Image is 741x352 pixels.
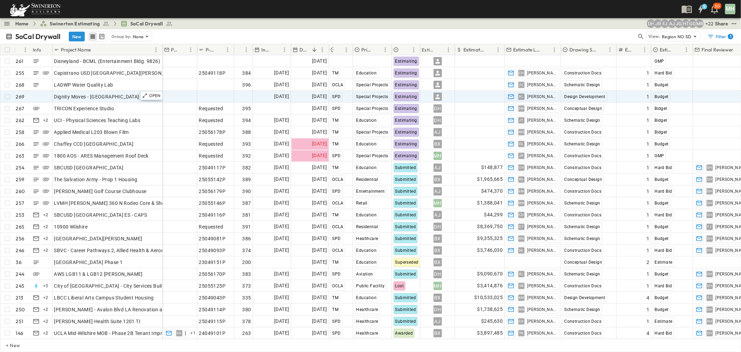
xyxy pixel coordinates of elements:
[660,46,673,53] p: Estimate Type
[88,31,107,42] div: table view
[242,152,251,159] span: 392
[16,176,25,183] p: 259
[395,189,416,194] span: Submitted
[54,200,167,207] span: LVMH [PERSON_NAME] 360 N Rodeo Core & Shell
[332,153,341,158] span: SPD
[519,144,524,144] span: DL
[569,46,597,53] p: Drawing Status
[332,130,339,135] span: TM
[434,152,442,160] div: MH
[647,19,655,28] div: Daryll Hayward (daryll.hayward@swinerton.com)
[242,211,251,218] span: 381
[434,163,442,172] div: AJ
[395,153,417,158] span: Estimating
[675,19,683,28] div: Jorge Garcia (jorgarcia@swinerton.com)
[312,57,327,65] span: [DATE]
[54,176,138,183] span: The Salvation Army - Prop 1 Housing
[410,46,418,54] button: Menu
[519,85,524,85] span: JC
[133,33,144,40] p: None
[312,69,327,77] span: [DATE]
[199,176,226,183] span: 25055142P
[199,188,226,195] span: 25056179P
[206,46,214,53] p: P-Code
[312,104,327,112] span: [DATE]
[705,20,712,27] p: + 22
[16,200,24,207] p: 257
[395,118,417,123] span: Estimating
[280,46,289,54] button: Menu
[356,201,368,206] span: Retail
[273,46,280,54] button: Sort
[112,33,131,40] p: Group by:
[689,19,697,28] div: Gerrad Gerber (gerrad.gerber@swinerton.com)
[199,129,226,136] span: 25056178P
[16,129,25,136] p: 258
[16,105,24,112] p: 267
[395,142,417,146] span: Estimating
[434,104,442,113] div: DH
[332,82,344,87] span: OCLA
[242,176,251,183] span: 389
[565,189,602,194] span: Construction Docs
[527,141,556,147] span: [PERSON_NAME]
[655,82,669,87] span: Budget
[647,152,649,159] span: 1
[356,130,388,135] span: Special Projects
[33,40,41,59] div: Info
[40,20,109,27] a: Swinerton Estimating
[395,94,417,99] span: Estimating
[274,223,289,231] span: [DATE]
[519,215,524,215] span: CH
[395,177,416,182] span: Submitted
[15,20,177,27] nav: breadcrumbs
[274,211,289,219] span: [DATE]
[332,165,339,170] span: TM
[54,141,134,147] span: Chaffey CCD [GEOGRAPHIC_DATA]
[647,117,649,124] span: 1
[199,164,226,171] span: 25049117P
[312,187,327,195] span: [DATE]
[647,200,649,207] span: 1
[312,163,327,171] span: [DATE]
[54,58,160,65] span: Disneyland - BCML (Entertainment Bldg. 9826)
[261,46,271,53] p: Invite Date
[242,105,251,112] span: 395
[527,177,556,182] span: [PERSON_NAME]
[477,199,503,207] span: $1,388,041
[54,105,114,112] span: TRICON Experience Studio
[654,19,662,28] div: Joshua Russell (joshua.russell@swinerton.com)
[647,81,649,88] span: 1
[199,211,226,218] span: 25049116P
[647,70,649,77] span: 1
[527,165,556,170] span: [PERSON_NAME]
[420,44,455,55] div: Estimator
[527,153,556,159] span: [PERSON_NAME]
[50,20,100,27] span: Swinerton Estimating
[16,117,25,124] p: 262
[715,20,728,27] div: Share
[655,142,669,146] span: Budget
[242,188,251,195] span: 390
[648,33,660,40] p: View:
[42,223,50,231] div: + 2
[89,32,97,41] button: row view
[312,223,327,231] span: [DATE]
[730,19,738,28] button: test
[662,33,692,40] p: Region NO SD
[633,46,641,54] button: Sort
[675,46,682,54] button: Sort
[312,211,327,219] span: [DATE]
[647,105,649,112] span: 1
[565,201,600,206] span: Schematic Design
[606,46,614,54] button: Menu
[199,105,223,112] span: Requested
[356,82,388,87] span: Special Projects
[647,141,649,147] span: 1
[216,46,223,54] button: Sort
